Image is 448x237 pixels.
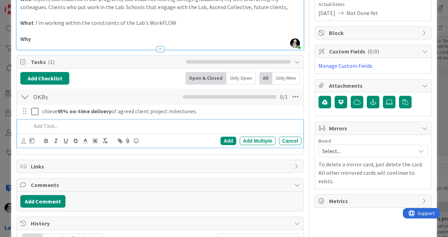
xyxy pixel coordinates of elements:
[329,124,419,132] span: Mirrors
[48,58,55,65] span: ( 1 )
[329,81,419,90] span: Attachments
[279,137,301,145] div: Cancel
[322,146,412,156] span: Select...
[367,48,379,55] span: ( 0/0 )
[318,138,331,143] span: Board
[259,72,272,85] div: All
[31,91,147,103] input: Add Checklist...
[57,108,111,115] strong: 95% on-time delivery
[318,160,428,185] p: To delete a mirror card, just delete the card. All other mirrored cards will continue to exists.
[329,29,419,37] span: Block
[42,107,299,115] p: chieve of agreed client project milestones.
[31,181,291,189] span: Comments
[20,35,31,42] strong: Why
[31,219,291,228] span: History
[31,58,182,66] span: Tasks
[240,137,275,145] div: Add Multiple
[220,137,236,145] div: Add
[280,93,288,101] span: 0 / 1
[20,72,69,85] button: Add Checklist
[329,197,419,205] span: Metrics
[272,72,300,85] div: Only Mine
[226,72,256,85] div: Only Open
[329,47,419,56] span: Custom Fields
[185,72,226,85] div: Open & Closed
[15,1,32,9] span: Support
[290,38,300,48] img: 5slRnFBaanOLW26e9PW3UnY7xOjyexml.jpeg
[20,19,34,26] strong: What
[20,19,300,27] p: : I'm working within the constraints of the Lab's WorkFLOW
[31,162,291,171] span: Links
[318,1,428,8] span: Actual Dates
[318,9,335,17] span: [DATE]
[346,9,378,17] span: Not Done Yet
[318,62,372,69] a: Manage Custom Fields
[20,195,65,208] button: Add Comment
